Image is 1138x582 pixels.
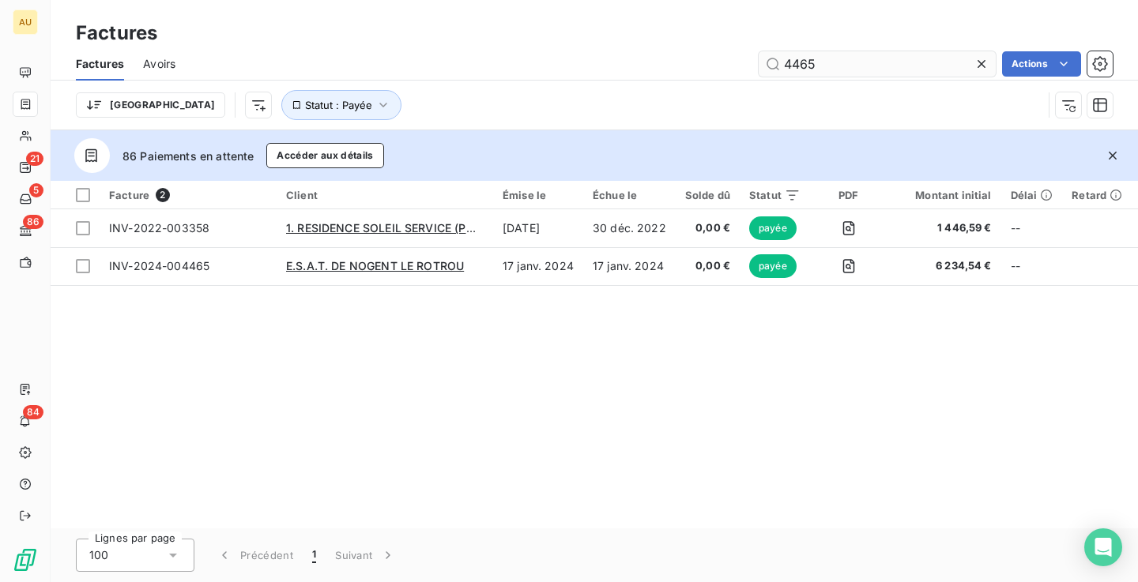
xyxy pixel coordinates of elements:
span: Statut : Payée [305,99,372,111]
span: 0,00 € [685,258,730,274]
button: [GEOGRAPHIC_DATA] [76,92,225,118]
td: [DATE] [493,209,583,247]
button: Statut : Payée [281,90,401,120]
div: Solde dû [685,189,730,201]
span: 21 [26,152,43,166]
div: AU [13,9,38,35]
td: 17 janv. 2024 [493,247,583,285]
button: Suivant [326,539,405,572]
div: Client [286,189,484,201]
div: Retard [1072,189,1122,201]
span: Facture [109,189,149,201]
span: 2 [156,188,170,202]
div: Échue le [593,189,666,201]
img: Logo LeanPay [13,547,38,573]
span: 5 [29,183,43,197]
span: 6 234,54 € [896,258,991,274]
div: Montant initial [896,189,991,201]
button: 1 [303,539,326,572]
td: -- [1001,209,1063,247]
div: Statut [749,189,801,201]
span: 86 Paiements en attente [122,148,254,164]
td: -- [1001,247,1063,285]
div: Open Intercom Messenger [1084,528,1122,566]
div: PDF [820,189,877,201]
span: INV-2022-003358 [109,221,209,235]
span: 0,00 € [685,220,730,236]
td: 17 janv. 2024 [583,247,676,285]
span: 100 [89,547,108,563]
div: Délai [1011,189,1053,201]
span: payée [749,254,797,278]
button: Actions [1002,51,1081,77]
span: Factures [76,56,124,72]
span: INV-2024-004465 [109,259,209,272]
button: Accéder aux détails [266,143,383,168]
span: Avoirs [143,56,175,72]
button: Précédent [207,539,303,572]
td: 30 déc. 2022 [583,209,676,247]
span: 84 [23,405,43,419]
span: 1 [312,547,316,563]
span: 1. RESIDENCE SOLEIL SERVICE (PÔLE ) [286,221,495,235]
span: 86 [23,215,43,229]
span: payée [749,216,797,240]
div: Émise le [503,189,574,201]
h3: Factures [76,19,157,47]
input: Rechercher [759,51,996,77]
span: E.S.A.T. DE NOGENT LE ROTROU [286,259,464,272]
span: 1 446,59 € [896,220,991,236]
